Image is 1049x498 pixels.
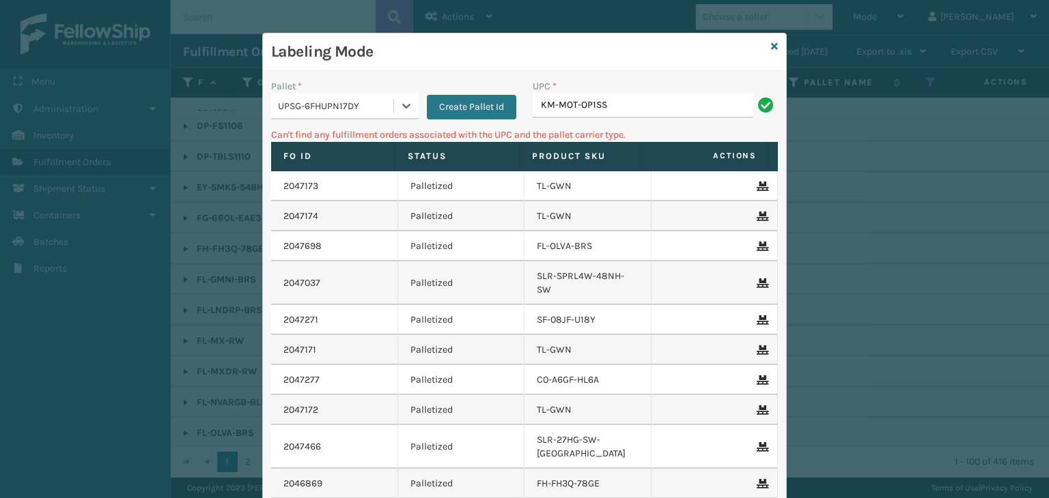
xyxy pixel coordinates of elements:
[283,343,316,357] a: 2047171
[757,211,765,221] i: Remove From Pallet
[524,261,652,305] td: SLR-SPRL4W-48NH-SW
[283,209,318,223] a: 2047174
[427,95,516,119] button: Create Pallet Id
[524,171,652,201] td: TL-GWN
[524,305,652,335] td: SF-08JF-U18Y
[283,477,322,490] a: 2046869
[398,365,525,395] td: Palletized
[533,79,557,93] label: UPC
[757,181,765,191] i: Remove From Pallet
[283,276,320,290] a: 2047037
[278,99,395,113] div: UPSG-6FHUPN17DY
[532,150,631,162] label: Product SKU
[757,405,765,415] i: Remove From Pallet
[757,442,765,452] i: Remove From Pallet
[398,231,525,261] td: Palletized
[524,395,652,425] td: TL-GWN
[757,278,765,288] i: Remove From Pallet
[283,440,321,454] a: 2047466
[398,425,525,469] td: Palletized
[283,150,382,162] label: Fo Id
[524,425,652,469] td: SLR-27HG-SW-[GEOGRAPHIC_DATA]
[271,128,778,142] p: Can't find any fulfillment orders associated with the UPC and the pallet carrier type.
[271,42,766,62] h3: Labeling Mode
[283,179,318,193] a: 2047173
[283,403,318,417] a: 2047172
[283,239,322,253] a: 2047698
[524,335,652,365] td: TL-GWN
[283,373,320,387] a: 2047277
[398,395,525,425] td: Palletized
[648,145,765,167] span: Actions
[398,171,525,201] td: Palletized
[757,241,765,251] i: Remove From Pallet
[408,150,507,162] label: Status
[398,305,525,335] td: Palletized
[524,201,652,231] td: TL-GWN
[757,345,765,355] i: Remove From Pallet
[524,365,652,395] td: C0-A6GF-HL6A
[398,201,525,231] td: Palletized
[757,375,765,385] i: Remove From Pallet
[398,335,525,365] td: Palletized
[757,479,765,488] i: Remove From Pallet
[398,261,525,305] td: Palletized
[757,315,765,325] i: Remove From Pallet
[271,79,302,93] label: Pallet
[524,231,652,261] td: FL-OLVA-BRS
[283,313,318,327] a: 2047271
